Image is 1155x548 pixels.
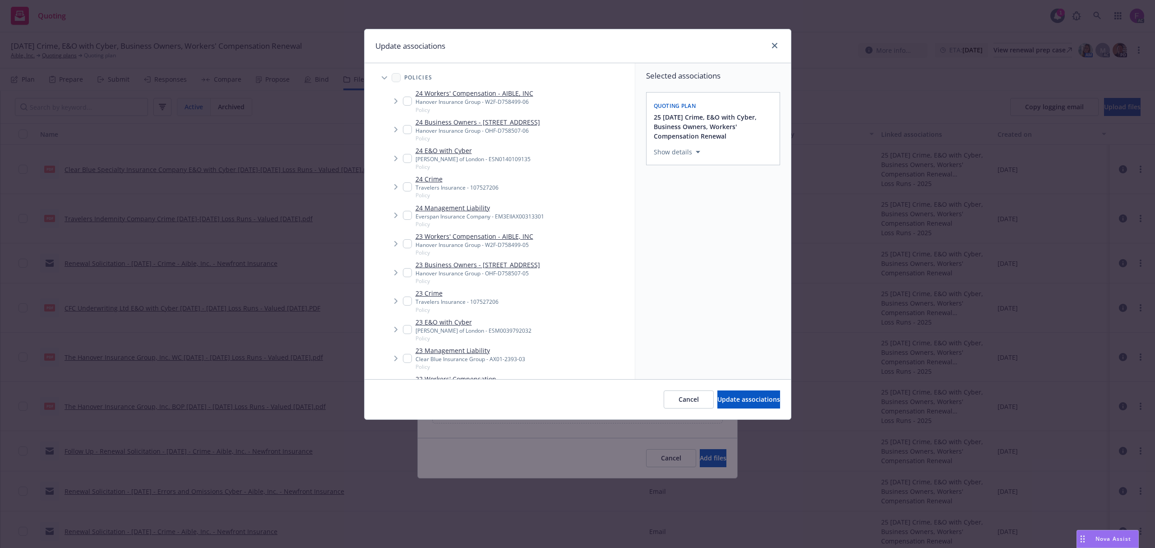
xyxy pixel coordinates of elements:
[416,213,544,220] div: Everspan Insurance Company - EM3EIIAX00313301
[769,40,780,51] a: close
[646,70,780,81] span: Selected associations
[1095,535,1131,543] span: Nova Assist
[717,395,780,404] span: Update associations
[416,117,540,127] a: 24 Business Owners - [STREET_ADDRESS]
[416,288,499,298] a: 23 Crime
[416,269,540,277] div: Hanover Insurance Group - OHF-D758507-05
[416,191,499,199] span: Policy
[416,249,533,256] span: Policy
[404,75,433,80] span: Policies
[416,306,499,314] span: Policy
[416,363,525,371] span: Policy
[416,298,499,306] div: Travelers Insurance - 107527206
[679,395,699,404] span: Cancel
[416,220,544,228] span: Policy
[416,317,531,327] a: 23 E&O with Cyber
[416,184,499,191] div: Travelers Insurance - 107527206
[416,127,540,135] div: Hanover Insurance Group - OHF-D758507-06
[416,88,533,98] a: 24 Workers' Compensation - AIBLE, INC
[416,146,531,155] a: 24 E&O with Cyber
[375,40,445,52] h1: Update associations
[416,241,533,249] div: Hanover Insurance Group - W2F-D758499-05
[416,232,533,241] a: 23 Workers' Compensation - AIBLE, INC
[416,355,525,363] div: Clear Blue Insurance Group - AX01-2393-03
[416,277,540,285] span: Policy
[416,106,533,114] span: Policy
[416,260,540,269] a: 23 Business Owners - [STREET_ADDRESS]
[416,327,531,334] div: [PERSON_NAME] of London - ESM0039792032
[416,174,499,184] a: 24 Crime
[416,346,525,355] a: 23 Management Liability
[1076,530,1139,548] button: Nova Assist
[416,374,528,384] a: 22 Workers' Compensation
[416,155,531,163] div: [PERSON_NAME] of London - ESN0140109135
[1077,530,1088,548] div: Drag to move
[654,112,774,141] button: 25 [DATE] Crime, E&O with Cyber, Business Owners, Workers' Compensation Renewal
[416,203,544,213] a: 24 Management Liability
[717,390,780,409] button: Update associations
[650,147,704,158] button: Show details
[416,334,531,342] span: Policy
[416,98,533,106] div: Hanover Insurance Group - W2F-D758499-06
[654,102,696,110] span: Quoting plan
[416,135,540,142] span: Policy
[416,163,531,171] span: Policy
[664,390,714,409] button: Cancel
